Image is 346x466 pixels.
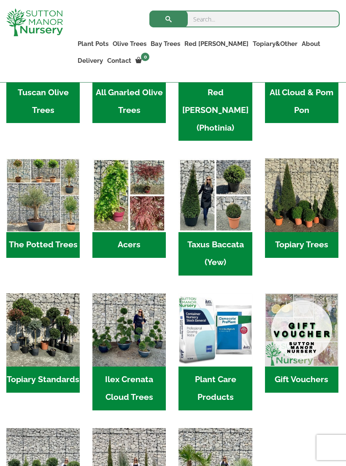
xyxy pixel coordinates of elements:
a: Visit product category Acers [92,158,166,258]
h2: Topiary Trees [265,232,338,258]
a: Visit product category Ilex Crenata Cloud Trees [92,293,166,410]
h2: Tuscan Olive Trees [6,80,80,123]
a: Visit product category Topiary Standards [6,293,80,393]
a: About [300,38,322,50]
img: Home - 9CE163CB 973F 4905 8AD5 A9A890F87D43 [92,293,166,367]
h2: Acers [92,232,166,258]
a: Red [PERSON_NAME] [182,38,251,50]
img: Home - Untitled Project 4 [92,158,166,232]
a: Visit product category Topiary Trees [265,158,338,258]
h2: Ilex Crenata Cloud Trees [92,367,166,410]
a: Contact [105,55,133,67]
a: 0 [133,55,152,67]
a: Plant Pots [76,38,111,50]
a: Delivery [76,55,105,67]
h2: The Potted Trees [6,232,80,258]
h2: Plant Care Products [178,367,252,410]
a: Visit product category The Potted Trees [6,158,80,258]
h2: Gift Vouchers [265,367,338,393]
h2: Taxus Baccata (Yew) [178,232,252,276]
img: Home - MAIN [265,293,338,367]
a: Topiary&Other [251,38,300,50]
span: 0 [141,53,149,61]
img: Home - new coll [6,158,80,232]
h2: Topiary Standards [6,367,80,393]
img: Home - C8EC7518 C483 4BAA AA61 3CAAB1A4C7C4 1 201 a [265,158,338,232]
img: Home - Untitled Project [178,158,252,232]
a: Visit product category Plant Care Products [178,293,252,410]
input: Search... [149,11,340,27]
a: Bay Trees [149,38,182,50]
h2: All Cloud & Pom Pon [265,80,338,123]
a: Visit product category Gift Vouchers [265,293,338,393]
a: Visit product category Taxus Baccata (Yew) [178,158,252,276]
img: logo [6,8,63,36]
h2: Red [PERSON_NAME] (Photinia) [178,80,252,141]
a: Olive Trees [111,38,149,50]
img: Home - IMG 5223 [6,293,80,367]
h2: All Gnarled Olive Trees [92,80,166,123]
img: Home - food and soil [178,293,252,367]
